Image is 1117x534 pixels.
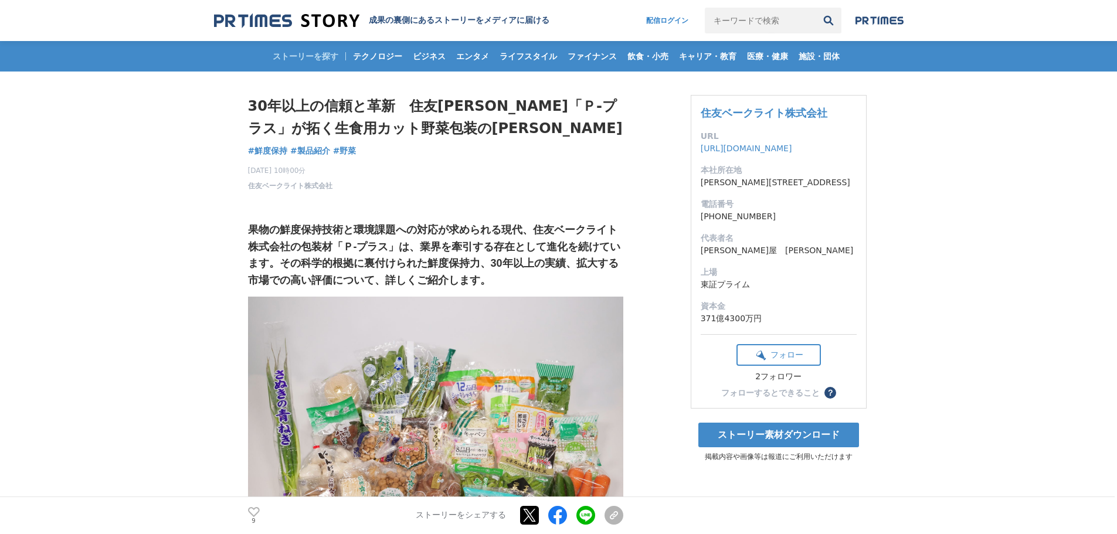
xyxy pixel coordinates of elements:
[736,372,821,382] div: 2フォロワー
[701,144,792,153] a: [URL][DOMAIN_NAME]
[451,41,494,72] a: エンタメ
[824,387,836,399] button: ？
[333,145,357,157] a: #野菜
[416,511,506,521] p: ストーリーをシェアする
[736,344,821,366] button: フォロー
[698,423,859,447] a: ストーリー素材ダウンロード
[701,107,827,119] a: 住友ベークライト株式会社
[742,51,793,62] span: 医療・健康
[701,312,857,325] dd: 371億4300万円
[816,8,841,33] button: 検索
[563,41,622,72] a: ファイナンス
[794,51,844,62] span: 施設・団体
[408,51,450,62] span: ビジネス
[248,518,260,524] p: 9
[369,15,549,26] h2: 成果の裏側にあるストーリーをメディアに届ける
[248,181,332,191] a: 住友ベークライト株式会社
[705,8,816,33] input: キーワードで検索
[701,244,857,257] dd: [PERSON_NAME]屋 [PERSON_NAME]
[701,130,857,142] dt: URL
[701,176,857,189] dd: [PERSON_NAME][STREET_ADDRESS]
[674,51,741,62] span: キャリア・教育
[563,51,622,62] span: ファイナンス
[451,51,494,62] span: エンタメ
[495,41,562,72] a: ライフスタイル
[701,278,857,291] dd: 東証プライム
[290,145,330,157] a: #製品紹介
[248,222,623,289] h3: 果物の鮮度保持技術と環境課題への対応が求められる現代、住友ベークライト株式会社の包装材「Ｐ-プラス」は、業界を牽引する存在として進化を続けています。その科学的根拠に裏付けられた鮮度保持力、30年...
[248,95,623,140] h1: 30年以上の信頼と革新 住友[PERSON_NAME]「Ｐ-プラス」が拓く生食用カット野菜包装の[PERSON_NAME]
[248,145,288,157] a: #鮮度保持
[701,232,857,244] dt: 代表者名
[348,41,407,72] a: テクノロジー
[214,13,359,29] img: 成果の裏側にあるストーリーをメディアに届ける
[248,145,288,156] span: #鮮度保持
[214,13,549,29] a: 成果の裏側にあるストーリーをメディアに届ける 成果の裏側にあるストーリーをメディアに届ける
[701,210,857,223] dd: [PHONE_NUMBER]
[348,51,407,62] span: テクノロジー
[855,16,904,25] img: prtimes
[701,266,857,278] dt: 上場
[290,145,330,156] span: #製品紹介
[333,145,357,156] span: #野菜
[634,8,700,33] a: 配信ログイン
[623,51,673,62] span: 飲食・小売
[623,41,673,72] a: 飲食・小売
[674,41,741,72] a: キャリア・教育
[701,198,857,210] dt: 電話番号
[701,164,857,176] dt: 本社所在地
[701,300,857,312] dt: 資本金
[721,389,820,397] div: フォローするとできること
[408,41,450,72] a: ビジネス
[826,389,834,397] span: ？
[742,41,793,72] a: 医療・健康
[794,41,844,72] a: 施設・団体
[248,165,332,176] span: [DATE] 10時00分
[691,452,867,462] p: 掲載内容や画像等は報道にご利用いただけます
[495,51,562,62] span: ライフスタイル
